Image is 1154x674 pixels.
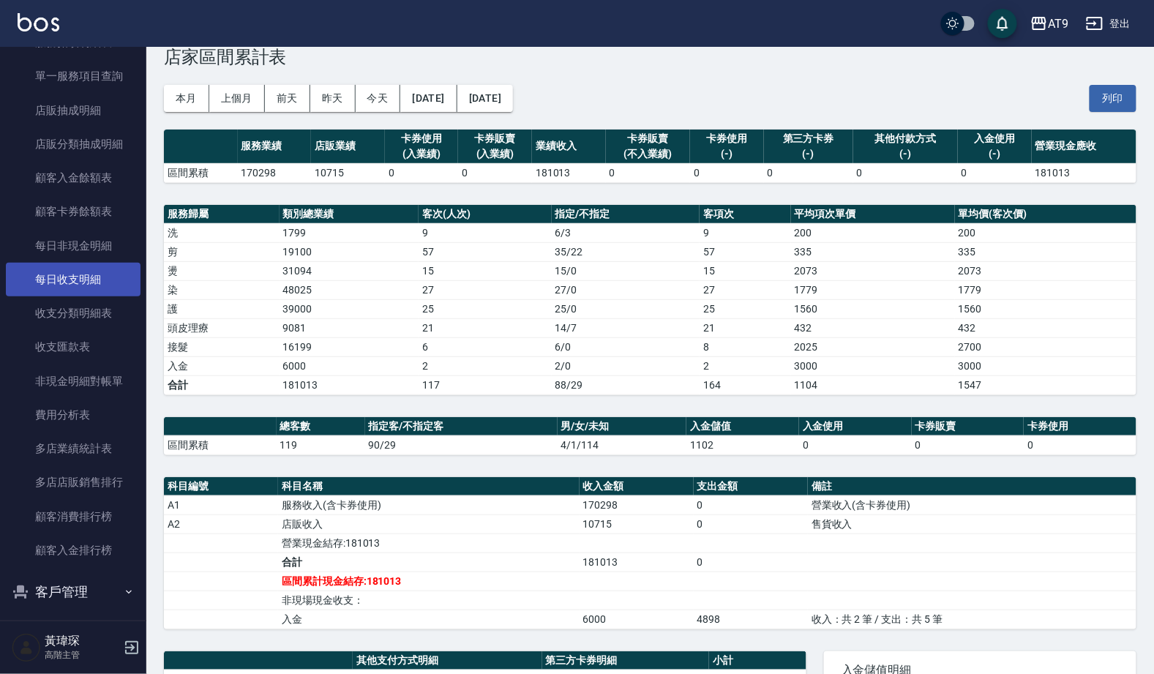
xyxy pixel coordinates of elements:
[164,85,209,112] button: 本月
[419,375,551,394] td: 117
[6,465,140,499] a: 多店店販銷售排行
[700,261,790,280] td: 15
[280,299,419,318] td: 39000
[6,127,140,161] a: 店販分類抽成明細
[164,280,280,299] td: 染
[955,205,1136,224] th: 單均價(客次價)
[791,261,955,280] td: 2073
[164,261,280,280] td: 燙
[353,651,542,670] th: 其他支付方式明細
[45,648,119,662] p: 高階主管
[280,242,419,261] td: 19100
[700,242,790,261] td: 57
[552,242,700,261] td: 35 / 22
[542,651,710,670] th: 第三方卡券明細
[278,610,579,629] td: 入金
[552,205,700,224] th: 指定/不指定
[853,163,958,182] td: 0
[700,356,790,375] td: 2
[310,85,356,112] button: 昨天
[694,495,808,514] td: 0
[857,131,954,146] div: 其他付款方式
[164,477,1136,629] table: a dense table
[462,146,528,162] div: (入業績)
[955,318,1136,337] td: 432
[385,163,459,182] td: 0
[694,477,808,496] th: 支出金額
[365,417,558,436] th: 指定客/不指定客
[277,417,365,436] th: 總客數
[610,131,687,146] div: 卡券販賣
[164,477,278,496] th: 科目編號
[1032,163,1136,182] td: 181013
[808,610,1136,629] td: 收入：共 2 筆 / 支出：共 5 筆
[1024,417,1136,436] th: 卡券使用
[164,435,277,454] td: 區間累積
[808,495,1136,514] td: 營業收入(含卡券使用)
[694,514,808,533] td: 0
[400,85,457,112] button: [DATE]
[606,163,691,182] td: 0
[280,356,419,375] td: 6000
[955,375,1136,394] td: 1547
[558,417,687,436] th: 男/女/未知
[356,85,401,112] button: 今天
[6,161,140,195] a: 顧客入金餘額表
[419,205,551,224] th: 客次(人次)
[799,417,912,436] th: 入金使用
[280,280,419,299] td: 48025
[462,131,528,146] div: 卡券販賣
[311,130,385,164] th: 店販業績
[278,477,579,496] th: 科目名稱
[552,299,700,318] td: 25 / 0
[6,432,140,465] a: 多店業績統計表
[164,299,280,318] td: 護
[1032,130,1136,164] th: 營業現金應收
[419,223,551,242] td: 9
[419,261,551,280] td: 15
[278,514,579,533] td: 店販收入
[164,318,280,337] td: 頭皮理療
[419,299,551,318] td: 25
[164,356,280,375] td: 入金
[580,610,694,629] td: 6000
[164,205,280,224] th: 服務歸屬
[552,261,700,280] td: 15 / 0
[988,9,1017,38] button: save
[791,356,955,375] td: 3000
[6,296,140,330] a: 收支分類明細表
[955,280,1136,299] td: 1779
[610,146,687,162] div: (不入業績)
[164,130,1136,183] table: a dense table
[686,435,799,454] td: 1102
[419,318,551,337] td: 21
[552,337,700,356] td: 6 / 0
[277,435,365,454] td: 119
[278,591,579,610] td: 非現場現金收支：
[700,337,790,356] td: 8
[278,553,579,572] td: 合計
[955,242,1136,261] td: 335
[12,633,41,662] img: Person
[791,375,955,394] td: 1104
[280,223,419,242] td: 1799
[1024,9,1074,39] button: AT9
[6,533,140,567] a: 顧客入金排行榜
[955,299,1136,318] td: 1560
[791,223,955,242] td: 200
[686,417,799,436] th: 入金儲值
[558,435,687,454] td: 4/1/114
[580,514,694,533] td: 10715
[280,261,419,280] td: 31094
[955,261,1136,280] td: 2073
[164,223,280,242] td: 洗
[694,610,808,629] td: 4898
[552,280,700,299] td: 27 / 0
[791,280,955,299] td: 1779
[799,435,912,454] td: 0
[764,163,853,182] td: 0
[552,318,700,337] td: 14 / 7
[1024,435,1136,454] td: 0
[700,299,790,318] td: 25
[209,85,265,112] button: 上個月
